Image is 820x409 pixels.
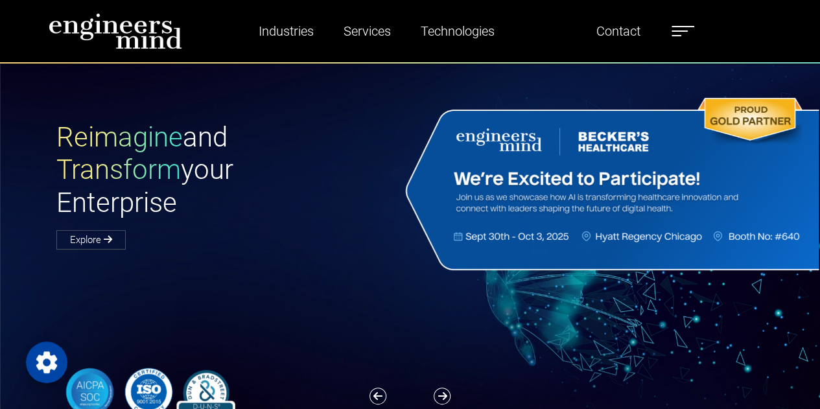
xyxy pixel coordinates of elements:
a: Services [338,16,396,46]
span: Reimagine [56,121,183,153]
a: Explore [56,230,126,250]
a: Industries [253,16,319,46]
img: logo [49,13,182,49]
span: Transform [56,154,181,185]
a: Contact [591,16,646,46]
img: Website Banner [401,95,819,274]
h1: and your Enterprise [56,121,410,219]
a: Technologies [416,16,500,46]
